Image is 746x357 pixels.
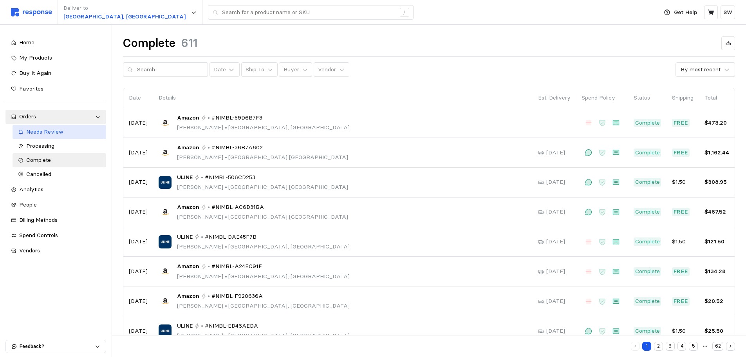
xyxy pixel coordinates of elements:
[159,146,172,159] img: Amazon
[314,62,349,77] button: Vendor
[672,94,694,102] p: Shipping
[123,36,175,51] h1: Complete
[674,8,697,17] p: Get Help
[129,327,148,335] p: [DATE]
[208,114,210,122] p: •
[11,8,52,16] img: svg%3e
[5,183,106,197] a: Analytics
[19,201,37,208] span: People
[129,267,148,276] p: [DATE]
[672,237,694,246] p: $1.50
[223,243,228,250] span: •
[635,327,660,335] p: Complete
[246,65,264,74] p: Ship To
[582,94,623,102] p: Spend Policy
[129,178,148,187] p: [DATE]
[674,119,688,127] p: Free
[201,233,203,241] p: •
[19,112,92,121] div: Orders
[129,149,148,157] p: [DATE]
[205,173,255,182] span: #NIMBL-506CD253
[704,178,729,187] p: $308.95
[177,262,199,271] span: Amazon
[223,332,228,339] span: •
[546,178,565,187] p: [DATE]
[19,232,58,239] span: Spend Controls
[634,94,661,102] p: Status
[177,123,350,132] p: [PERSON_NAME] [GEOGRAPHIC_DATA], [GEOGRAPHIC_DATA]
[723,8,732,17] p: SW
[159,235,172,248] img: ULINE
[318,65,336,74] p: Vendor
[546,297,565,306] p: [DATE]
[211,143,263,152] span: #NIMBL-36B7A602
[284,65,299,74] p: Buyer
[129,297,148,306] p: [DATE]
[159,205,172,218] img: Amazon
[635,237,660,246] p: Complete
[177,183,348,192] p: [PERSON_NAME] [GEOGRAPHIC_DATA] [GEOGRAPHIC_DATA]
[689,342,698,351] button: 5
[181,36,198,51] h1: 611
[13,167,106,181] a: Cancelled
[666,342,675,351] button: 3
[129,94,148,102] p: Date
[546,208,565,216] p: [DATE]
[5,244,106,258] a: Vendors
[546,327,565,335] p: [DATE]
[704,237,729,246] p: $121.50
[208,292,210,301] p: •
[6,340,106,353] button: Feedback?
[159,295,172,308] img: Amazon
[704,297,729,306] p: $20.52
[223,154,228,161] span: •
[654,342,663,351] button: 2
[208,143,210,152] p: •
[137,63,204,77] input: Search
[177,272,350,281] p: [PERSON_NAME] [GEOGRAPHIC_DATA], [GEOGRAPHIC_DATA]
[222,5,396,20] input: Search for a product name or SKU
[712,342,723,351] button: 62
[704,327,729,335] p: $25.50
[19,54,52,61] span: My Products
[26,142,54,149] span: Processing
[635,267,660,276] p: Complete
[674,149,688,157] p: Free
[20,343,95,350] p: Feedback?
[205,233,256,241] span: #NIMBL-DAE45F7B
[211,262,262,271] span: #NIMBL-A24EC91F
[223,124,228,131] span: •
[5,36,106,50] a: Home
[704,149,729,157] p: $1,162.44
[19,85,43,92] span: Favorites
[26,170,51,178] span: Cancelled
[177,322,193,330] span: ULINE
[177,143,199,152] span: Amazon
[177,153,348,162] p: [PERSON_NAME] [GEOGRAPHIC_DATA] [GEOGRAPHIC_DATA]
[208,262,210,271] p: •
[201,173,203,182] p: •
[635,297,660,306] p: Complete
[5,228,106,243] a: Spend Controls
[223,213,228,220] span: •
[129,208,148,216] p: [DATE]
[177,233,193,241] span: ULINE
[635,208,660,216] p: Complete
[704,119,729,127] p: $473.20
[205,322,258,330] span: #NIMBL-ED46AEDA
[129,119,148,127] p: [DATE]
[546,149,565,157] p: [DATE]
[177,243,350,251] p: [PERSON_NAME] [GEOGRAPHIC_DATA], [GEOGRAPHIC_DATA]
[223,273,228,280] span: •
[177,332,350,340] p: [PERSON_NAME] [GEOGRAPHIC_DATA], [GEOGRAPHIC_DATA]
[704,208,729,216] p: $467.52
[674,208,688,216] p: Free
[177,173,193,182] span: ULINE
[201,322,203,330] p: •
[400,8,409,17] div: /
[635,149,660,157] p: Complete
[721,5,735,19] button: SW
[659,5,702,20] button: Get Help
[241,62,278,77] button: Ship To
[635,178,660,187] p: Complete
